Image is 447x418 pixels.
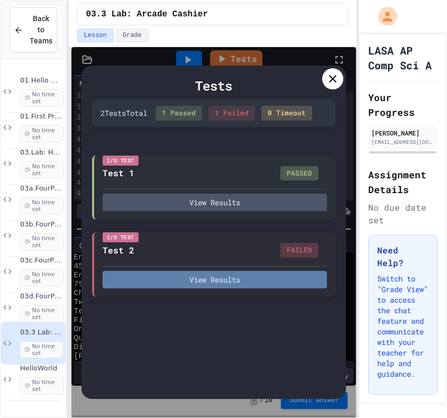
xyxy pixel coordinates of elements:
[377,274,428,379] p: Switch to "Grade View" to access the chat feature and communicate with your teacher for help and ...
[367,4,400,29] div: My Account
[20,220,63,229] span: 03b.FourPack GallonsWasted
[20,269,63,286] span: No time set
[103,232,139,242] div: I/O Test
[103,244,134,257] div: Test 2
[156,106,202,121] div: 1 Passed
[20,148,63,157] span: 03.Lab: Hello Input
[368,167,437,197] h2: Assignment Details
[103,271,327,288] button: View Results
[20,256,63,265] span: 03c.FourPack BeanCount
[371,138,434,146] div: [EMAIL_ADDRESS][DOMAIN_NAME]
[261,106,312,121] div: 0 Timeout
[20,125,63,142] span: No time set
[10,7,57,52] button: Back to Teams
[280,166,318,181] div: PASSED
[20,377,63,394] span: No time set
[20,161,63,178] span: No time set
[368,43,437,72] h1: LASA AP Comp Sci A
[20,328,63,337] span: 03.3 Lab: Arcade Cashier
[208,106,255,121] div: 1 Failed
[86,8,208,21] span: 03.3 Lab: Arcade Cashier
[30,13,52,47] span: Back to Teams
[368,201,437,226] div: No due date set
[77,29,114,42] button: Lesson
[371,128,434,138] div: [PERSON_NAME]
[20,305,63,322] span: No time set
[20,112,63,121] span: 01.First Practice!
[280,243,318,258] div: FAILED
[101,107,147,119] div: 2 Test s Total
[116,29,149,42] button: Grade
[377,244,428,269] h3: Need Help?
[20,233,63,250] span: No time set
[103,156,139,166] div: I/O Test
[20,341,63,358] span: No time set
[92,76,335,95] div: Tests
[103,167,134,179] div: Test 1
[20,292,63,301] span: 03d.FourPack Datable
[20,76,63,85] span: 01.Hello World Plus
[20,89,63,106] span: No time set
[103,194,327,211] button: View Results
[368,90,437,120] h2: Your Progress
[20,364,63,373] span: HelloWorld
[20,197,63,214] span: No time set
[20,184,63,193] span: 03a.FourPack How Many Pages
